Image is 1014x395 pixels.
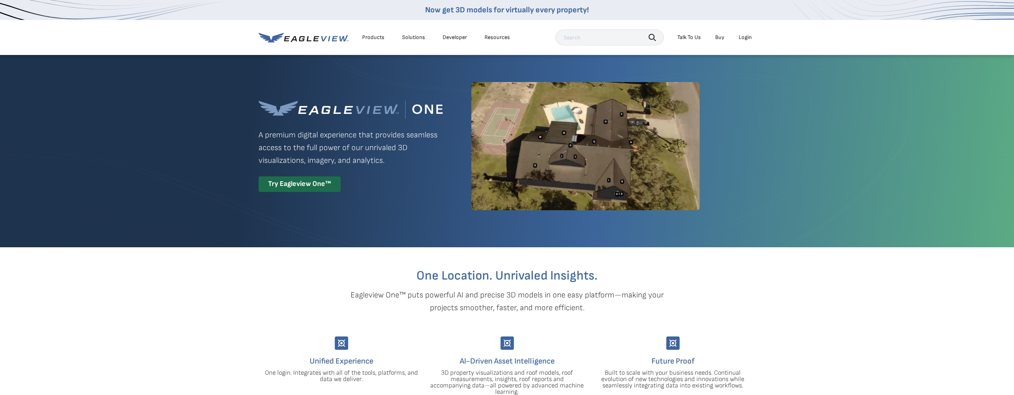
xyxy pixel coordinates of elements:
img: Eagleview One™ [259,100,443,119]
a: Now get 3D models for virtually every property! [425,5,589,15]
div: Try Eagleview One™ [259,176,341,192]
h4: Future Proof [596,355,750,368]
p: Eagleview One™ puts powerful AI and precise 3D models in one easy platform—making your projects s... [337,289,678,314]
a: Developer [443,34,467,41]
a: Buy [715,34,724,41]
h2: One Location. Unrivaled Insights. [265,270,750,282]
img: Group-9744.svg [500,336,514,350]
h4: AI-Driven Asset Intelligence [430,355,584,368]
h4: Unified Experience [265,355,418,368]
p: Built to scale with your business needs. Continual evolution of new technologies and innovations ... [596,370,750,389]
div: Login [739,34,752,41]
div: Products [362,34,384,41]
img: Group-9744.svg [666,336,680,350]
img: Group-9744.svg [335,336,348,350]
p: One login. Integrates with all of the tools, platforms, and data we deliver. [265,370,418,383]
p: A premium digital experience that provides seamless access to the full power of our unrivaled 3D ... [259,129,443,167]
div: Talk To Us [677,34,701,41]
input: Search [555,29,664,45]
div: Solutions [402,34,425,41]
div: Resources [484,34,510,41]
